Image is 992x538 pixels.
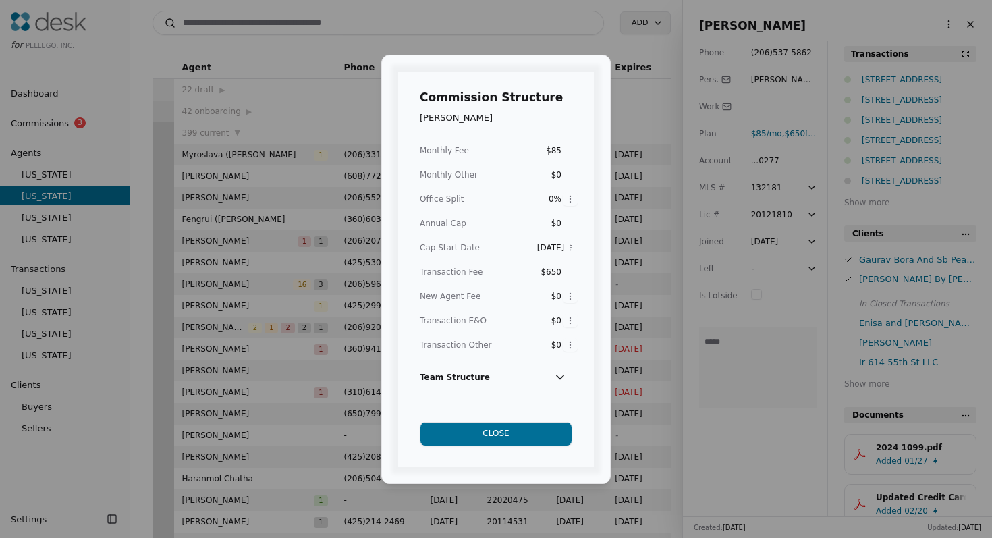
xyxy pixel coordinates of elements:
div: Monthly Other [420,168,530,182]
div: Transaction Other [420,338,530,352]
div: Monthly Fee [420,144,530,157]
div: Team Structure [420,365,572,395]
h1: Commission Structure [420,88,563,107]
div: $0 [537,314,561,327]
div: $85 [537,144,561,157]
div: [DATE] [535,241,564,254]
div: 0% [537,192,561,206]
div: Annual Cap [420,217,530,230]
div: $0 [537,217,561,230]
div: Transaction Fee [420,265,530,279]
div: $0 [537,290,561,303]
div: $650 [537,265,561,279]
div: Office Split [420,192,530,206]
div: Transaction E&O [420,314,530,327]
div: $0 [537,168,561,182]
div: New Agent Fee [420,290,530,303]
div: Cap Start Date [420,241,530,254]
div: $0 [537,338,561,352]
div: [PERSON_NAME] [420,111,493,125]
button: Close [420,422,572,446]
